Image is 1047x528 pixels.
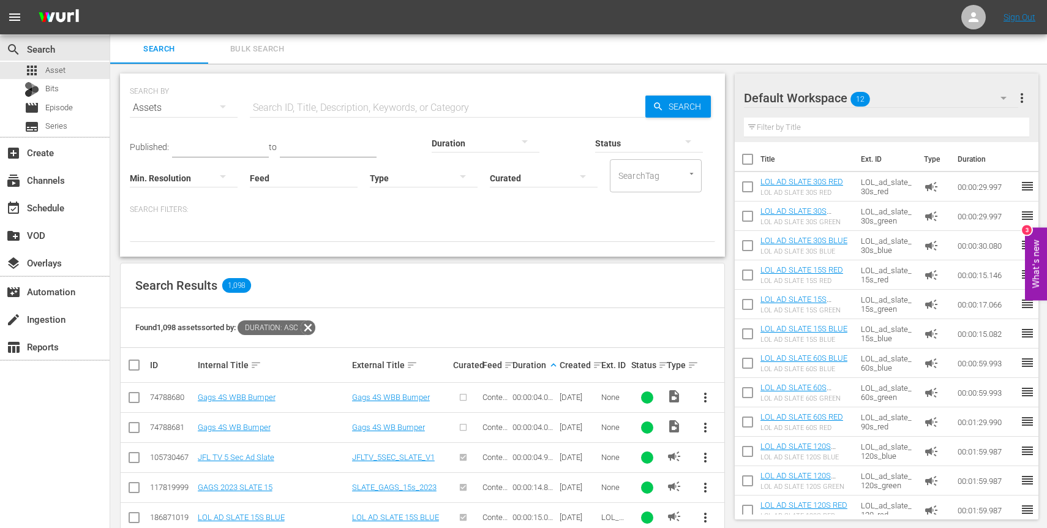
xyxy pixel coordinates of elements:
td: LOL_ad_slate_15s_red [856,260,920,290]
span: Overlays [6,256,21,271]
span: keyboard_arrow_up [548,360,559,371]
div: Default Workspace [744,81,1018,115]
span: Asset [24,63,39,78]
span: sort [688,360,699,371]
span: Bits [45,83,59,95]
a: LOL AD SLATE 60S BLUE [760,353,847,363]
button: Open [686,168,697,179]
span: Ingestion [6,312,21,327]
span: reorder [1020,502,1035,517]
span: Duration: asc [238,320,301,335]
span: Episode [24,100,39,115]
span: Create [6,146,21,160]
th: Type [917,142,950,176]
div: Assets [130,91,238,125]
td: 00:00:29.997 [953,202,1020,231]
div: LOL AD SLATE 120S GREEN [760,483,851,491]
div: Type [667,358,687,372]
td: LOL_ad_slate_30s_blue [856,231,920,260]
a: Sign Out [1004,12,1035,22]
span: more_vert [698,420,713,435]
div: None [601,453,627,462]
span: AD [667,449,681,464]
a: JFLTV_5SEC_SLATE_V1 [352,453,435,462]
div: LOL AD SLATE 120S RED [760,512,847,520]
span: Ad [924,238,939,253]
td: 00:00:30.080 [953,231,1020,260]
button: Search [645,96,711,118]
a: LOL AD SLATE 60S RED [760,412,843,421]
span: Search [6,42,21,57]
div: 74788681 [150,423,194,432]
div: 00:00:14.867 [512,483,557,492]
div: External Title [352,358,449,372]
td: LOL_ad_slate_60s_blue [856,349,920,378]
span: Ad [924,209,939,224]
div: ID [150,360,194,370]
span: Ad [924,356,939,371]
span: to [269,142,277,152]
a: Gags 4S WBB Bumper [198,393,276,402]
a: LOL AD SLATE 15S RED [760,265,843,274]
div: 00:00:04.000 [512,423,557,432]
span: menu [7,10,22,25]
a: LOL AD SLATE 60S GREEN [760,383,831,401]
a: LOL AD SLATE 15S BLUE [760,324,847,333]
a: LOL AD SLATE 15S BLUE [352,513,439,522]
div: Created [560,358,598,372]
a: Gags 4S WB Bumper [352,423,425,432]
span: Series [24,119,39,134]
span: more_vert [698,390,713,405]
span: Video [667,419,681,434]
div: LOL AD SLATE 30S RED [760,189,843,197]
p: Search Filters: [130,205,715,215]
td: LOL_ad_slate_120_red [856,496,920,525]
span: Automation [6,285,21,300]
td: LOL_ad_slate_60s_green [856,378,920,407]
div: 00:00:04.000 [512,393,557,402]
span: Ad [924,503,939,518]
div: LOL AD SLATE 30S BLUE [760,247,847,255]
div: None [601,423,627,432]
td: LOL_ad_slate_30s_green [856,202,920,231]
span: AD [667,509,681,524]
span: Content [482,453,508,471]
td: 00:00:15.082 [953,319,1020,349]
span: reorder [1020,473,1035,488]
span: Content [482,483,508,501]
td: 00:00:15.146 [953,260,1020,290]
a: LOL AD SLATE 15S GREEN [760,295,831,313]
div: Ext. ID [601,360,627,370]
div: LOL AD SLATE 15S BLUE [760,336,847,344]
div: Bits [24,82,39,97]
td: 00:00:59.993 [953,349,1020,378]
div: 00:00:04.967 [512,453,557,462]
div: 00:00:15.082 [512,513,557,522]
span: sort [407,360,418,371]
div: [DATE] [560,453,598,462]
td: 00:00:17.066 [953,290,1020,319]
span: Series [45,120,67,132]
span: sort [504,360,515,371]
a: Gags 4S WBB Bumper [352,393,430,402]
span: Search Results [135,278,217,293]
a: LOL AD SLATE 120S RED [760,500,847,510]
span: Reports [6,340,21,355]
span: reorder [1020,296,1035,311]
td: 00:00:29.997 [953,172,1020,202]
td: LOL_ad_slate_120s_blue [856,437,920,466]
div: Curated [453,360,479,370]
th: Title [760,142,854,176]
a: LOL AD SLATE 30S RED [760,177,843,186]
span: reorder [1020,326,1035,341]
a: GAGS 2023 SLATE 15 [198,483,272,492]
span: Ad [924,473,939,488]
div: [DATE] [560,393,598,402]
span: sort [250,360,261,371]
div: 105730467 [150,453,194,462]
div: Status [631,358,663,372]
div: LOL AD SLATE 60S BLUE [760,365,847,373]
img: ans4CAIJ8jUAAAAAAAAAAAAAAAAAAAAAAAAgQb4GAAAAAAAAAAAAAAAAAAAAAAAAJMjXAAAAAAAAAAAAAAAAAAAAAAAAgAT5G... [29,3,88,32]
span: Search [118,42,201,56]
td: LOL_ad_slate_30s_red [856,172,920,202]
